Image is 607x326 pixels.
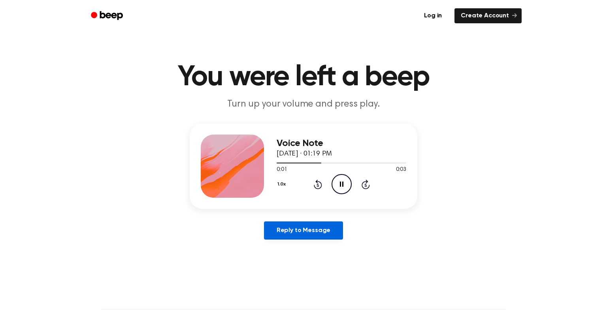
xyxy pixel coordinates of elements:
a: Beep [85,8,130,24]
span: 0:03 [396,166,406,174]
h3: Voice Note [277,138,406,149]
a: Reply to Message [264,221,343,240]
span: 0:01 [277,166,287,174]
a: Log in [416,7,450,25]
h1: You were left a beep [101,63,506,92]
button: 1.0x [277,178,288,191]
a: Create Account [454,8,522,23]
p: Turn up your volume and press play. [152,98,455,111]
span: [DATE] · 01:19 PM [277,150,332,157]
